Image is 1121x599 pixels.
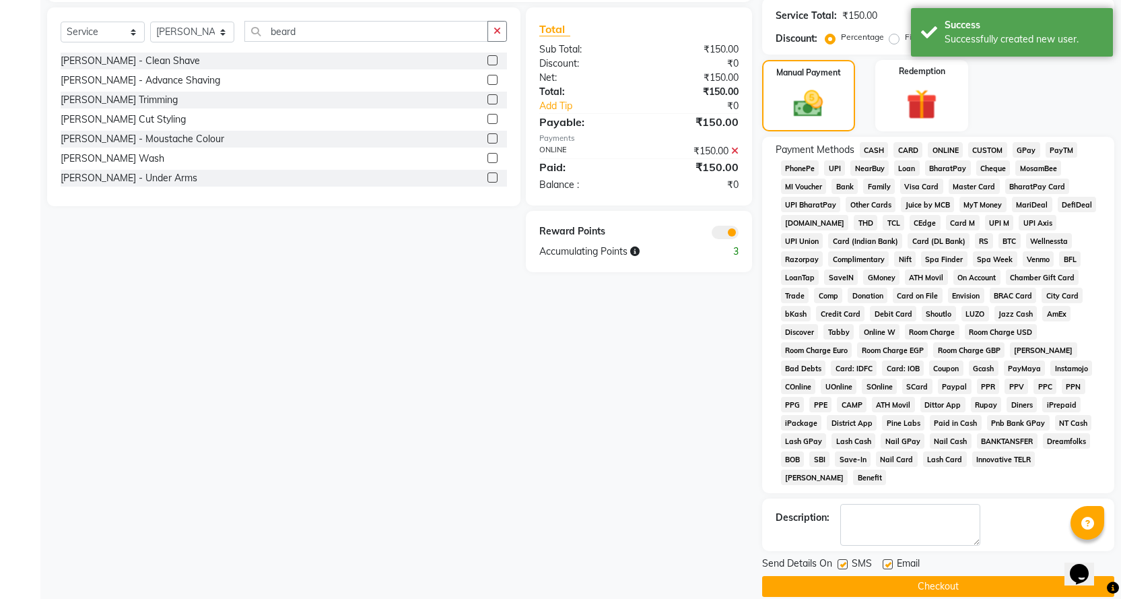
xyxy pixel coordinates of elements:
span: Room Charge EGP [857,342,928,358]
span: Jazz Cash [994,306,1038,321]
span: Visa Card [900,179,943,194]
span: NT Cash [1055,415,1092,431]
span: Total [539,22,570,36]
span: UPI M [985,215,1014,230]
span: UOnline [821,379,856,394]
span: Room Charge GBP [933,342,1005,358]
span: Debit Card [870,306,916,321]
label: Manual Payment [776,67,841,79]
span: Nail Cash [930,433,972,449]
div: ₹150.00 [639,144,749,158]
span: UPI Axis [1019,215,1056,230]
div: ₹0 [639,178,749,192]
div: [PERSON_NAME] Trimming [61,93,178,107]
span: SaveIN [824,270,858,285]
span: City Card [1042,288,1083,303]
span: Spa Week [973,251,1017,267]
span: bKash [781,306,811,321]
a: Add Tip [529,99,657,113]
button: Checkout [762,576,1114,597]
span: PayMaya [1004,360,1046,376]
span: [PERSON_NAME] [1010,342,1077,358]
div: Successfully created new user. [945,32,1103,46]
span: LoanTap [781,270,819,285]
div: Success [945,18,1103,32]
div: Reward Points [529,224,639,239]
span: Other Cards [846,197,895,212]
span: Rupay [971,397,1002,412]
span: Send Details On [762,557,832,573]
span: ATH Movil [905,270,948,285]
span: PPC [1033,379,1056,394]
div: Sub Total: [529,42,639,57]
span: Pnb Bank GPay [987,415,1050,431]
span: Coupon [929,360,963,376]
span: PPV [1005,379,1028,394]
span: BRAC Card [990,288,1037,303]
span: Nift [894,251,916,267]
span: CEdge [910,215,941,230]
div: [PERSON_NAME] Wash [61,152,164,166]
span: Envision [948,288,984,303]
span: Card M [946,215,980,230]
span: Trade [781,288,809,303]
span: Instamojo [1050,360,1092,376]
span: Venmo [1023,251,1054,267]
div: Discount: [529,57,639,71]
span: Paid in Cash [930,415,982,431]
span: iPrepaid [1042,397,1081,412]
span: Diners [1007,397,1037,412]
span: PPE [809,397,831,412]
div: ₹150.00 [639,85,749,99]
span: LUZO [961,306,989,321]
span: Room Charge USD [965,324,1037,340]
span: Lash GPay [781,433,827,449]
span: Bank [831,179,858,194]
span: Complimentary [828,251,889,267]
div: ₹0 [639,57,749,71]
span: BOB [781,451,805,467]
span: GMoney [863,270,899,285]
div: ₹150.00 [639,42,749,57]
span: Paypal [938,379,972,394]
div: ONLINE [529,144,639,158]
span: Payment Methods [776,143,854,157]
span: MyT Money [959,197,1007,212]
div: [PERSON_NAME] - Clean Shave [61,54,200,68]
span: BANKTANSFER [977,433,1038,449]
span: UPI [824,160,845,176]
span: Lash Cash [831,433,875,449]
div: Net: [529,71,639,85]
span: Nail GPay [881,433,924,449]
label: Redemption [899,65,945,77]
div: [PERSON_NAME] - Moustache Colour [61,132,224,146]
div: Paid: [529,159,639,175]
span: SCard [902,379,932,394]
label: Percentage [841,31,884,43]
input: Search or Scan [244,21,488,42]
span: COnline [781,379,816,394]
div: ₹150.00 [639,114,749,130]
span: MariDeal [1012,197,1052,212]
span: Tabby [823,324,854,340]
span: Dreamfolks [1043,433,1091,449]
div: [PERSON_NAME] Cut Styling [61,113,186,127]
span: District App [827,415,877,431]
span: GPay [1013,142,1040,158]
span: CAMP [837,397,867,412]
span: UPI Union [781,233,823,249]
span: PPN [1062,379,1085,394]
div: Payments [539,133,739,144]
span: CARD [893,142,922,158]
div: ₹150.00 [639,71,749,85]
div: 3 [693,245,748,259]
div: ₹150.00 [639,159,749,175]
span: PhonePe [781,160,819,176]
span: Email [897,557,920,573]
span: BFL [1059,251,1081,267]
span: Master Card [949,179,1000,194]
span: ONLINE [928,142,963,158]
span: Dittor App [920,397,965,412]
span: SOnline [862,379,897,394]
span: CUSTOM [968,142,1007,158]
